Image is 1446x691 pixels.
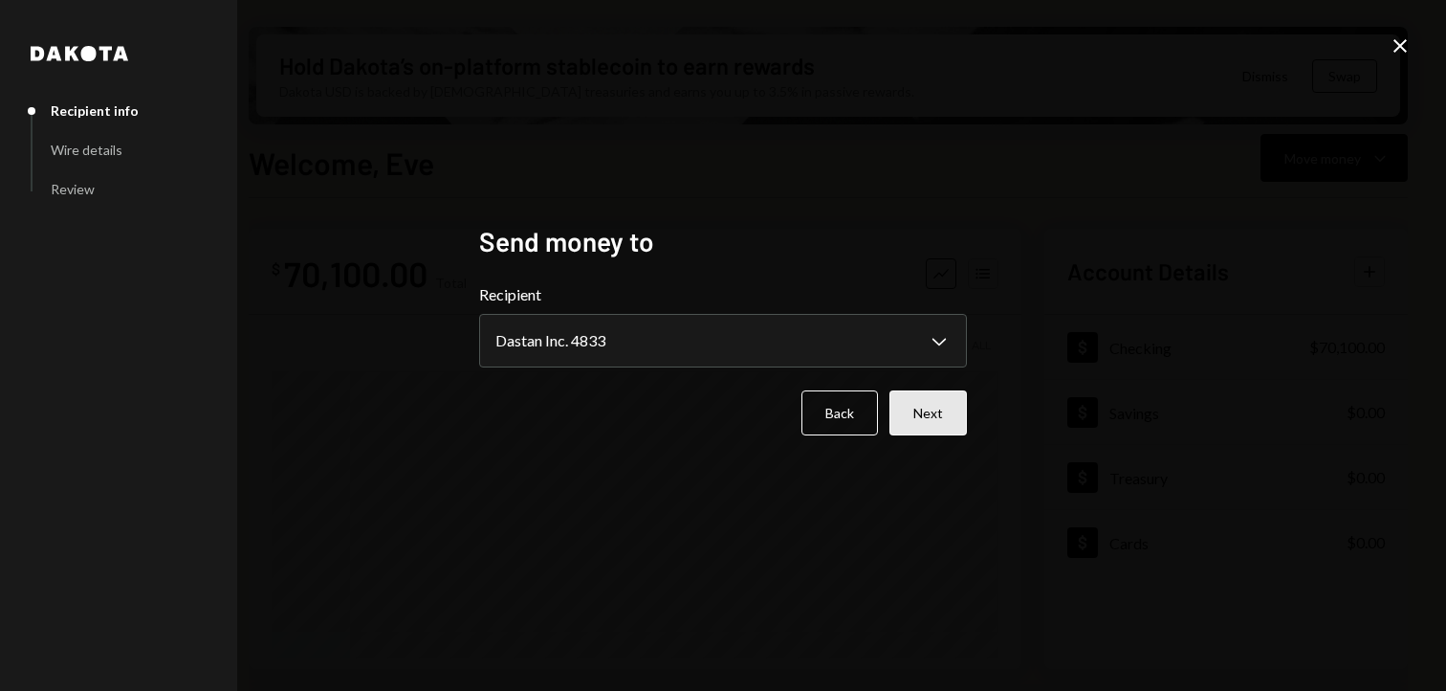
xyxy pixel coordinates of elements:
div: Recipient info [51,102,139,119]
label: Recipient [479,283,967,306]
h2: Send money to [479,223,967,260]
button: Back [801,390,878,435]
button: Next [889,390,967,435]
div: Wire details [51,142,122,158]
div: Review [51,181,95,197]
button: Recipient [479,314,967,368]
